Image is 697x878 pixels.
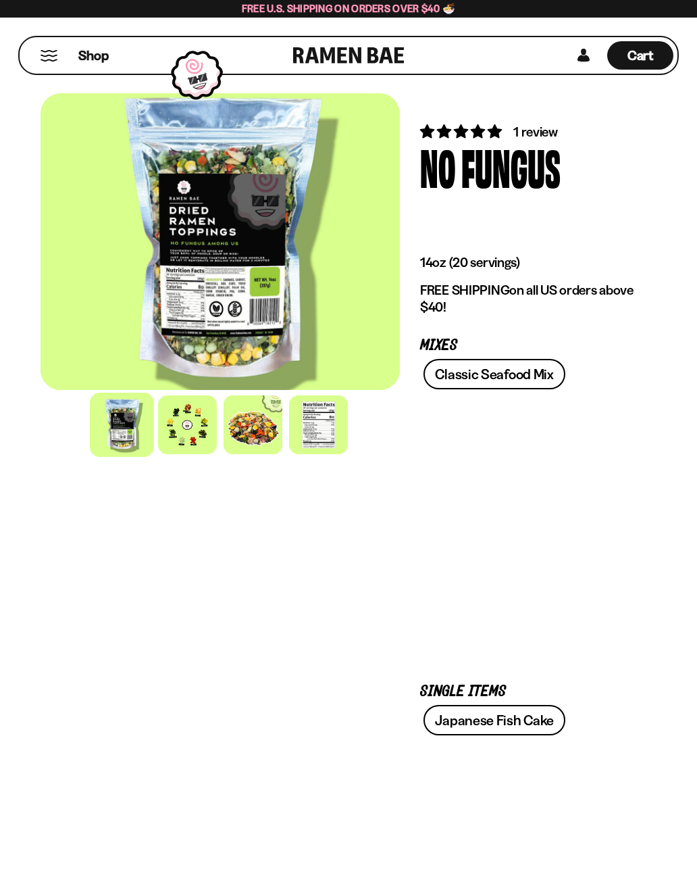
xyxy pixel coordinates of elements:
[423,359,565,389] a: Classic Seafood Mix
[607,37,673,74] a: Cart
[420,123,505,140] span: 5.00 stars
[420,282,636,316] p: on all US orders above $40!
[420,141,456,192] div: No
[242,2,456,15] span: Free U.S. Shipping on Orders over $40 🍜
[420,685,636,698] p: Single Items
[627,47,654,64] span: Cart
[420,339,636,352] p: Mixes
[423,705,565,735] a: Japanese Fish Cake
[78,47,109,65] span: Shop
[78,41,109,70] a: Shop
[40,50,58,62] button: Mobile Menu Trigger
[420,282,509,298] strong: FREE SHIPPING
[461,141,561,192] div: Fungus
[513,124,558,140] span: 1 review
